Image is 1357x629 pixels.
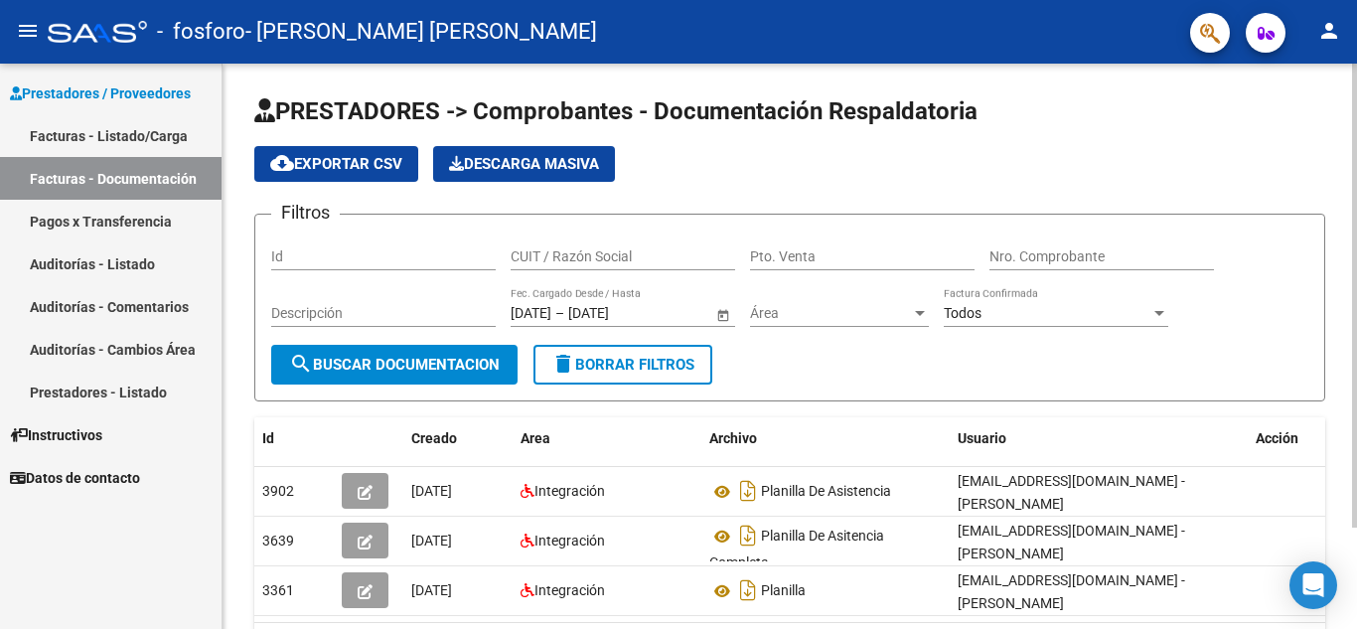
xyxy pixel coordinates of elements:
span: Usuario [958,430,1006,446]
span: Integración [534,533,605,549]
mat-icon: cloud_download [270,151,294,175]
span: [EMAIL_ADDRESS][DOMAIN_NAME] - [PERSON_NAME] [958,473,1185,512]
span: PRESTADORES -> Comprobantes - Documentación Respaldatoria [254,97,978,125]
datatable-header-cell: Archivo [701,417,950,460]
span: Descarga Masiva [449,155,599,173]
span: Buscar Documentacion [289,356,500,374]
mat-icon: search [289,352,313,376]
span: Integración [534,483,605,499]
span: - fosforo [157,10,245,54]
span: Todos [944,305,981,321]
mat-icon: person [1317,19,1341,43]
span: Integración [534,582,605,598]
button: Open calendar [712,304,733,325]
button: Descarga Masiva [433,146,615,182]
span: [EMAIL_ADDRESS][DOMAIN_NAME] - [PERSON_NAME] [958,572,1185,611]
span: [DATE] [411,582,452,598]
app-download-masive: Descarga masiva de comprobantes (adjuntos) [433,146,615,182]
span: 3361 [262,582,294,598]
span: Archivo [709,430,757,446]
span: Planilla De Asistencia [761,484,891,500]
datatable-header-cell: Id [254,417,334,460]
span: Planilla [761,583,806,599]
span: Area [521,430,550,446]
span: [EMAIL_ADDRESS][DOMAIN_NAME] - [PERSON_NAME] [958,523,1185,561]
input: Start date [511,305,551,322]
i: Descargar documento [735,475,761,507]
span: Instructivos [10,424,102,446]
datatable-header-cell: Usuario [950,417,1248,460]
span: [DATE] [411,483,452,499]
span: - [PERSON_NAME] [PERSON_NAME] [245,10,597,54]
span: Datos de contacto [10,467,140,489]
span: Exportar CSV [270,155,402,173]
datatable-header-cell: Area [513,417,701,460]
span: Área [750,305,911,322]
button: Buscar Documentacion [271,345,518,385]
i: Descargar documento [735,574,761,606]
span: Borrar Filtros [551,356,694,374]
span: Planilla De Asitencia Completa [709,529,884,571]
span: Acción [1256,430,1298,446]
span: – [555,305,564,322]
span: 3639 [262,533,294,549]
datatable-header-cell: Creado [403,417,513,460]
datatable-header-cell: Acción [1248,417,1347,460]
button: Borrar Filtros [533,345,712,385]
span: [DATE] [411,533,452,549]
h3: Filtros [271,199,340,227]
button: Exportar CSV [254,146,418,182]
mat-icon: delete [551,352,575,376]
input: End date [568,305,666,322]
i: Descargar documento [735,520,761,551]
span: Creado [411,430,457,446]
span: 3902 [262,483,294,499]
div: Open Intercom Messenger [1289,561,1337,609]
span: Prestadores / Proveedores [10,82,191,104]
mat-icon: menu [16,19,40,43]
span: Id [262,430,274,446]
